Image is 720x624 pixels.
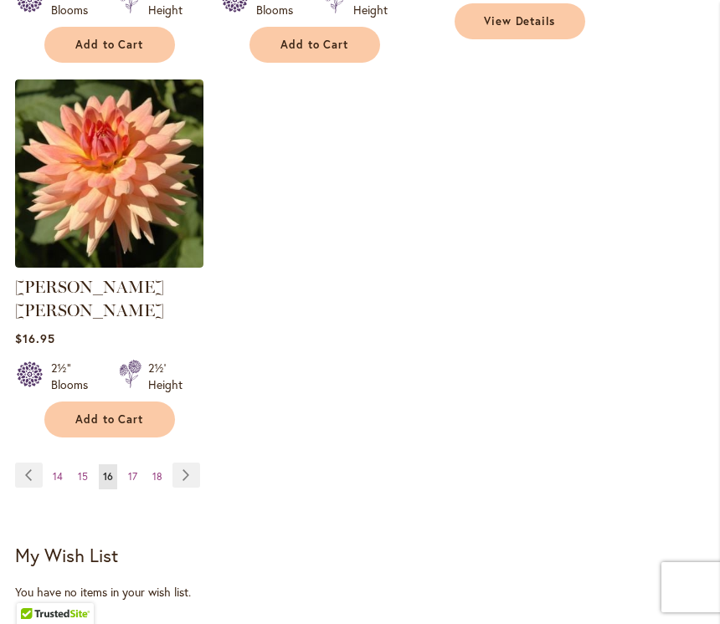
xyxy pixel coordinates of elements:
[49,464,67,489] a: 14
[152,470,162,483] span: 18
[15,277,164,320] a: [PERSON_NAME] [PERSON_NAME]
[124,464,141,489] a: 17
[13,565,59,611] iframe: Launch Accessibility Center
[15,255,203,271] a: MARY JO
[249,27,380,63] button: Add to Cart
[44,27,175,63] button: Add to Cart
[44,402,175,437] button: Add to Cart
[75,412,144,427] span: Add to Cart
[53,470,63,483] span: 14
[51,360,99,393] div: 2½" Blooms
[15,543,118,567] strong: My Wish List
[15,79,203,268] img: MARY JO
[484,14,556,28] span: View Details
[148,360,183,393] div: 2½' Height
[455,3,585,39] a: View Details
[148,464,167,489] a: 18
[75,38,144,52] span: Add to Cart
[128,470,137,483] span: 17
[78,470,88,483] span: 15
[15,330,55,346] span: $16.95
[103,470,113,483] span: 16
[15,584,705,601] div: You have no items in your wish list.
[280,38,349,52] span: Add to Cart
[74,464,92,489] a: 15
